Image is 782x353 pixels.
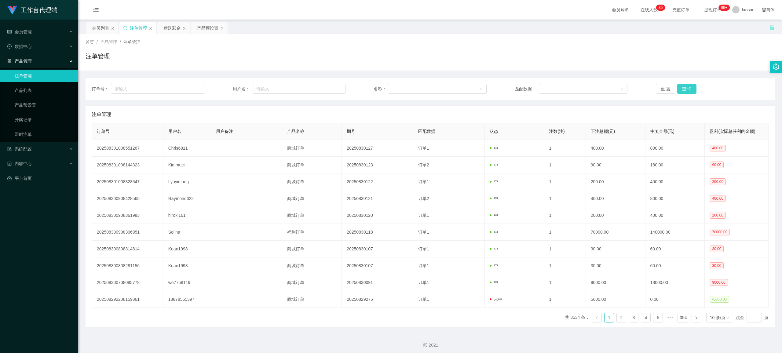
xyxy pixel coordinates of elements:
[233,86,253,92] span: 用户名：
[665,313,675,322] li: 向后 5 页
[678,313,689,322] a: 354
[656,5,665,11] sup: 35
[515,86,539,92] span: 匹配数据：
[479,87,483,91] i: 图标: down
[7,30,12,34] i: 图标: table
[7,44,32,49] span: 数据中心
[418,263,429,268] span: 订单1
[490,129,498,134] span: 状态
[92,257,163,274] td: 202508300808281156
[282,224,342,241] td: 福利订单
[710,229,730,235] span: 70000.00
[418,196,429,201] span: 订单2
[544,173,586,190] td: 1
[163,22,181,34] div: 赠送彩金
[616,313,626,322] li: 2
[7,161,32,166] span: 内容中心
[97,40,98,45] span: /
[418,280,429,285] span: 订单1
[645,241,705,257] td: 60.00
[92,274,163,291] td: 202508300708085778
[641,313,651,322] li: 4
[163,241,211,257] td: Kean1998
[418,230,429,235] span: 订单1
[710,296,729,303] span: -5600.00
[163,291,211,308] td: 18878555397
[92,22,109,34] div: 会员列表
[719,5,730,11] sup: 1023
[216,129,233,134] span: 用户备注
[418,213,429,218] span: 订单1
[130,22,147,34] div: 注单管理
[544,257,586,274] td: 1
[7,6,17,15] img: logo.9652507e.png
[586,140,645,157] td: 400.00
[710,279,728,286] span: 9000.00
[282,157,342,173] td: 商城订单
[342,274,413,291] td: 20250830091
[726,316,729,320] i: 图标: down
[163,190,211,207] td: Raymond622
[490,162,498,167] span: 中
[620,87,624,91] i: 图标: down
[197,22,218,34] div: 产品预设置
[342,157,413,173] td: 20250830123
[586,190,645,207] td: 400.00
[595,316,599,320] i: 图标: left
[342,291,413,308] td: 20250829275
[490,263,498,268] span: 中
[92,241,163,257] td: 202508300808314814
[418,246,429,251] span: 订单1
[7,172,73,184] a: 图标: dashboard平台首页
[710,313,725,322] div: 10 条/页
[669,8,692,12] span: 充值订单
[15,84,73,96] a: 产品列表
[282,241,342,257] td: 商城订单
[656,84,675,94] button: 重 置
[220,27,224,30] i: 图标: close
[92,291,163,308] td: 202508292208159861
[418,129,435,134] span: 匹配数据
[565,313,590,322] li: 共 3534 条，
[7,59,12,63] i: 图标: appstore-o
[490,196,498,201] span: 中
[7,59,32,64] span: 产品管理
[347,129,355,134] span: 期号
[544,274,586,291] td: 1
[7,29,32,34] span: 会员管理
[710,195,726,202] span: 400.00
[163,173,211,190] td: Lyuyinfang
[83,342,777,348] div: 2021
[677,84,697,94] button: 查 询
[282,274,342,291] td: 商城订单
[544,224,586,241] td: 1
[253,84,345,94] input: 请输入
[86,52,110,61] h1: 注单管理
[418,297,429,302] span: 订单1
[92,111,111,118] span: 注单管理
[544,157,586,173] td: 1
[282,207,342,224] td: 商城订单
[710,129,755,134] span: 盈利(实际总获利的金额)
[86,0,106,20] i: 图标: menu-fold
[490,280,498,285] span: 中
[490,246,498,251] span: 中
[604,313,614,322] li: 1
[645,257,705,274] td: 60.00
[769,25,775,30] i: 图标: unlock
[111,84,204,94] input: 请输入
[92,157,163,173] td: 202508301008144323
[342,241,413,257] td: 20250830107
[544,207,586,224] td: 1
[490,297,502,302] span: 未中
[641,313,650,322] a: 4
[645,140,705,157] td: 800.00
[650,129,674,134] span: 中奖金额(元)
[163,257,211,274] td: Kean1998
[638,8,661,12] span: 在线人数
[701,8,724,12] span: 提现订单
[605,313,614,322] a: 1
[163,140,211,157] td: Chris6811
[100,40,117,45] span: 产品管理
[374,86,388,92] span: 名称：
